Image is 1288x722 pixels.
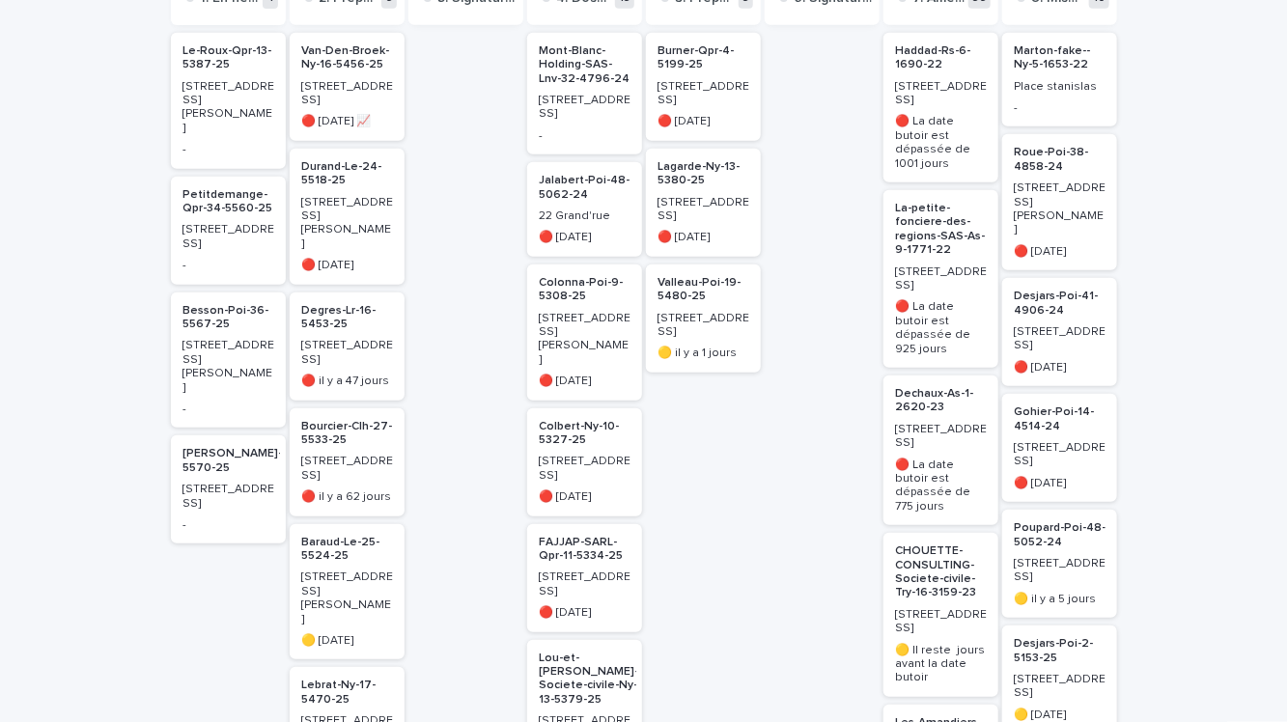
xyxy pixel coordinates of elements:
[1002,33,1117,127] div: Marton-fake--Ny-5-1653-22Place stanislas-
[895,608,987,636] p: [STREET_ADDRESS]
[527,408,642,516] a: Colbert-Ny-10-5327-25[STREET_ADDRESS]🔴 [DATE]
[883,533,998,697] a: CHOUETTE-CONSULTING-Societe-civile-Try-16-3159-23[STREET_ADDRESS]🟡 Il reste jours avant la date b...
[182,447,300,475] p: [PERSON_NAME]-36-5570-25
[182,80,274,136] p: [STREET_ADDRESS][PERSON_NAME]
[658,196,749,224] p: [STREET_ADDRESS]
[658,80,749,108] p: [STREET_ADDRESS]
[883,33,998,182] a: Haddad-Rs-6-1690-22[STREET_ADDRESS]🔴 La date butoir est dépassée de 1001 jours
[301,196,393,252] p: [STREET_ADDRESS][PERSON_NAME]
[539,420,630,448] p: Colbert-Ny-10-5327-25
[539,174,630,202] p: Jalabert-Poi-48-5062-24
[290,149,405,285] a: Durand-Le-24-5518-25[STREET_ADDRESS][PERSON_NAME]🔴 [DATE]
[646,264,761,373] a: Valleau-Poi-19-5480-25[STREET_ADDRESS]🟡 il y a 1 jours
[301,679,393,707] p: Lebrat-Ny-17-5470-25
[539,129,630,143] p: -
[1014,245,1106,259] p: 🔴 [DATE]
[1014,637,1106,665] p: Desjars-Poi-2-5153-25
[895,644,987,685] p: 🟡 Il reste jours avant la date butoir
[171,292,286,429] a: Besson-Poi-36-5567-25[STREET_ADDRESS][PERSON_NAME]-
[539,44,630,86] p: Mont-Blanc-Holding-SAS-Lnv-32-4796-24
[539,606,630,620] p: 🔴 [DATE]
[182,259,274,272] p: -
[182,304,274,332] p: Besson-Poi-36-5567-25
[301,304,393,332] p: Degres-Lr-16-5453-25
[1014,361,1106,375] p: 🔴 [DATE]
[301,115,393,128] p: 🔴 [DATE] 📈
[539,375,630,388] p: 🔴 [DATE]
[301,375,393,388] p: 🔴 il y a 47 jours
[1014,290,1106,318] p: Desjars-Poi-41-4906-24
[1014,593,1106,606] p: 🟡 il y a 5 jours
[658,115,749,128] p: 🔴 [DATE]
[182,44,274,72] p: Le-Roux-Qpr-13-5387-25
[895,300,987,356] p: 🔴 La date butoir est dépassée de 925 jours
[1014,557,1106,585] p: [STREET_ADDRESS]
[895,80,987,108] p: [STREET_ADDRESS]
[1014,441,1106,469] p: [STREET_ADDRESS]
[1002,394,1117,502] a: Gohier-Poi-14-4514-24[STREET_ADDRESS]🔴 [DATE]
[182,339,274,395] p: [STREET_ADDRESS][PERSON_NAME]
[1014,146,1106,174] p: Roue-Poi-38-4858-24
[301,420,393,448] p: Bourcier-Clh-27-5533-25
[658,231,749,244] p: 🔴 [DATE]
[1014,477,1106,490] p: 🔴 [DATE]
[301,44,393,72] p: Van-Den-Broek-Ny-16-5456-25
[290,408,405,516] div: Bourcier-Clh-27-5533-25[STREET_ADDRESS]🔴 il y a 62 jours
[646,149,761,257] a: Lagarde-Ny-13-5380-25[STREET_ADDRESS]🔴 [DATE]
[539,570,630,598] p: [STREET_ADDRESS]
[895,202,987,258] p: La-petite-fonciere-des-regions-SAS-As-9-1771-22
[301,80,393,108] p: [STREET_ADDRESS]
[182,143,274,156] p: -
[1014,521,1106,549] p: Poupard-Poi-48-5052-24
[539,209,630,223] p: 22 Grand'rue
[527,264,642,401] a: Colonna-Poi-9-5308-25[STREET_ADDRESS][PERSON_NAME]🔴 [DATE]
[527,162,642,257] a: Jalabert-Poi-48-5062-2422 Grand'rue🔴 [DATE]
[527,524,642,632] a: FAJJAP-SARL-Qpr-11-5334-25[STREET_ADDRESS]🔴 [DATE]
[1014,325,1106,353] p: [STREET_ADDRESS]
[646,33,761,141] a: Burner-Qpr-4-5199-25[STREET_ADDRESS]🔴 [DATE]
[539,312,630,368] p: [STREET_ADDRESS][PERSON_NAME]
[895,387,987,415] p: Dechaux-As-1-2620-23
[658,276,749,304] p: Valleau-Poi-19-5480-25
[1002,510,1117,618] a: Poupard-Poi-48-5052-24[STREET_ADDRESS]🟡 il y a 5 jours
[539,231,630,244] p: 🔴 [DATE]
[301,570,393,626] p: [STREET_ADDRESS][PERSON_NAME]
[1014,101,1106,115] p: -
[895,544,987,600] p: CHOUETTE-CONSULTING-Societe-civile-Try-16-3159-23
[527,33,642,154] a: Mont-Blanc-Holding-SAS-Lnv-32-4796-24[STREET_ADDRESS]-
[182,403,274,416] p: -
[658,312,749,340] p: [STREET_ADDRESS]
[895,458,987,514] p: 🔴 La date butoir est dépassée de 775 jours
[539,652,638,708] p: Lou-et-[PERSON_NAME]-Societe-civile-Ny-13-5379-25
[658,160,749,188] p: Lagarde-Ny-13-5380-25
[290,33,405,141] div: Van-Den-Broek-Ny-16-5456-25[STREET_ADDRESS]🔴 [DATE] 📈
[1014,405,1106,433] p: Gohier-Poi-14-4514-24
[290,292,405,401] a: Degres-Lr-16-5453-25[STREET_ADDRESS]🔴 il y a 47 jours
[539,276,630,304] p: Colonna-Poi-9-5308-25
[539,536,630,564] p: FAJJAP-SARL-Qpr-11-5334-25
[182,188,274,216] p: Petitdemange-Qpr-34-5560-25
[658,44,749,72] p: Burner-Qpr-4-5199-25
[1014,80,1106,94] p: Place stanislas
[1002,278,1117,386] a: Desjars-Poi-41-4906-24[STREET_ADDRESS]🔴 [DATE]
[171,177,286,285] div: Petitdemange-Qpr-34-5560-25[STREET_ADDRESS]-
[182,223,274,251] p: [STREET_ADDRESS]
[1014,181,1106,237] p: [STREET_ADDRESS][PERSON_NAME]
[290,524,405,660] a: Baraud-Le-25-5524-25[STREET_ADDRESS][PERSON_NAME]🟡 [DATE]
[1002,134,1117,270] a: Roue-Poi-38-4858-24[STREET_ADDRESS][PERSON_NAME]🔴 [DATE]
[171,33,286,169] a: Le-Roux-Qpr-13-5387-25[STREET_ADDRESS][PERSON_NAME]-
[883,375,998,525] a: Dechaux-As-1-2620-23[STREET_ADDRESS]🔴 La date butoir est dépassée de 775 jours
